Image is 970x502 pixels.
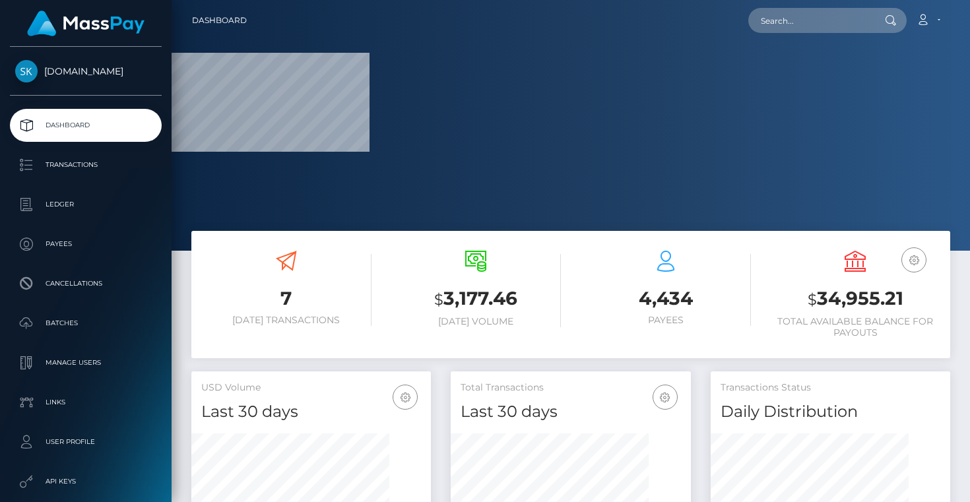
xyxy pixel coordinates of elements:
h6: Payees [581,315,751,326]
h3: 3,177.46 [391,286,562,313]
h4: Last 30 days [461,400,680,424]
p: Manage Users [15,353,156,373]
a: Dashboard [192,7,247,34]
p: User Profile [15,432,156,452]
h6: [DATE] Volume [391,316,562,327]
h3: 34,955.21 [771,286,941,313]
small: $ [434,290,443,309]
p: API Keys [15,472,156,491]
a: API Keys [10,465,162,498]
p: Ledger [15,195,156,214]
a: Links [10,386,162,419]
a: Dashboard [10,109,162,142]
p: Links [15,392,156,412]
h3: 4,434 [581,286,751,311]
p: Batches [15,313,156,333]
a: Manage Users [10,346,162,379]
p: Cancellations [15,274,156,294]
a: User Profile [10,425,162,458]
a: Payees [10,228,162,261]
a: Ledger [10,188,162,221]
img: Skin.Land [15,60,38,82]
a: Batches [10,307,162,340]
a: Cancellations [10,267,162,300]
h5: USD Volume [201,381,421,394]
small: $ [808,290,817,309]
h5: Total Transactions [461,381,680,394]
input: Search... [748,8,872,33]
a: Transactions [10,148,162,181]
p: Payees [15,234,156,254]
p: Transactions [15,155,156,175]
h5: Transactions Status [721,381,940,394]
h3: 7 [201,286,372,311]
h6: [DATE] Transactions [201,315,372,326]
p: Dashboard [15,115,156,135]
img: MassPay Logo [27,11,145,36]
h4: Daily Distribution [721,400,940,424]
h6: Total Available Balance for Payouts [771,316,941,338]
h4: Last 30 days [201,400,421,424]
span: [DOMAIN_NAME] [10,65,162,77]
